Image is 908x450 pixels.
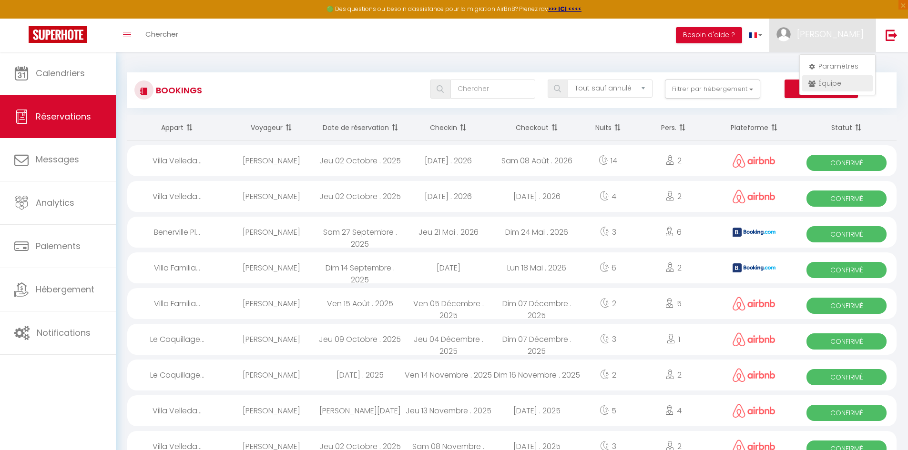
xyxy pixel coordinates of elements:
[36,110,91,122] span: Réservations
[36,153,79,165] span: Messages
[802,75,873,91] a: Équipe
[665,80,760,99] button: Filtrer par hébergement
[316,115,404,140] th: Sort by booking date
[581,115,635,140] th: Sort by nights
[802,58,873,74] a: Paramètres
[493,115,582,140] th: Sort by checkout
[127,115,227,140] th: Sort by rentals
[785,80,858,99] button: Actions
[404,115,493,140] th: Sort by checkin
[548,5,582,13] a: >>> ICI <<<<
[450,80,535,99] input: Chercher
[36,240,81,252] span: Paiements
[769,19,876,52] a: ... [PERSON_NAME]
[227,115,316,140] th: Sort by guest
[36,283,94,295] span: Hébergement
[796,115,897,140] th: Sort by status
[36,197,74,209] span: Analytics
[712,115,797,140] th: Sort by channel
[153,80,202,101] h3: Bookings
[145,29,178,39] span: Chercher
[36,67,85,79] span: Calendriers
[797,28,864,40] span: [PERSON_NAME]
[138,19,185,52] a: Chercher
[635,115,712,140] th: Sort by people
[37,327,91,339] span: Notifications
[886,29,898,41] img: logout
[676,27,742,43] button: Besoin d'aide ?
[29,26,87,43] img: Super Booking
[776,27,791,41] img: ...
